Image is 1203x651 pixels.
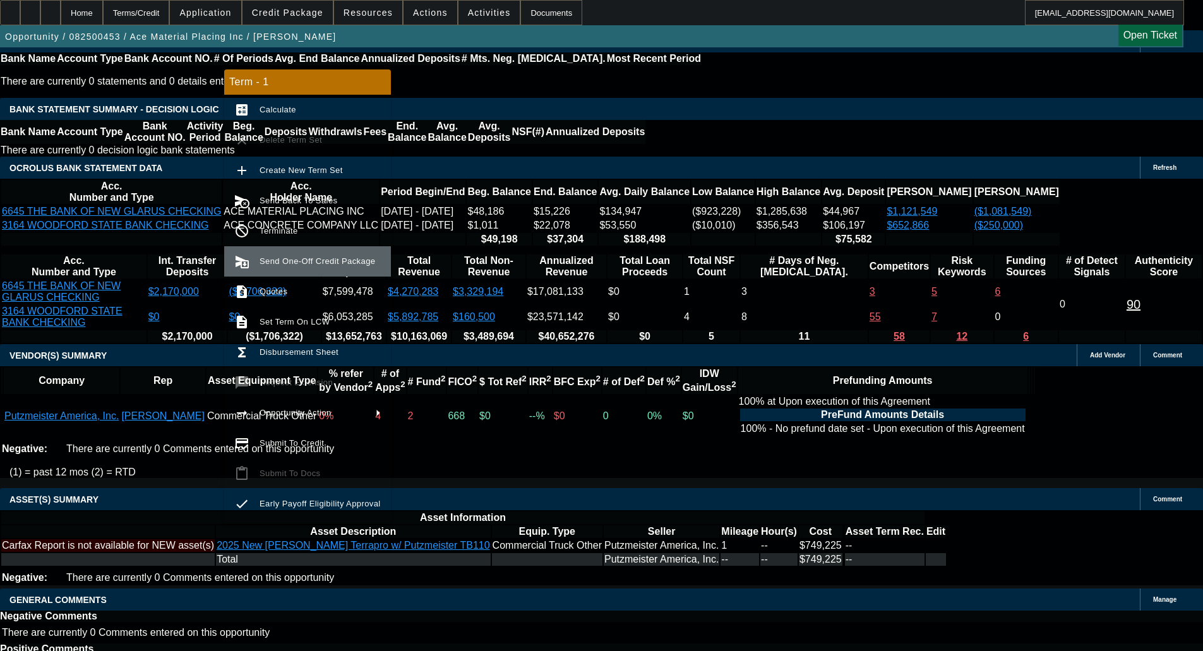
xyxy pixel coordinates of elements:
[234,436,249,451] mat-icon: credit_score
[274,52,361,65] th: Avg. End Balance
[458,1,520,25] button: Activities
[527,286,606,297] div: $17,081,133
[604,553,719,566] td: Putzmeister America, Inc.
[121,410,205,421] a: [PERSON_NAME]
[310,526,396,537] b: Asset Description
[675,374,679,383] sup: 2
[467,205,531,218] td: $48,186
[1090,352,1125,359] span: Add Vendor
[533,205,597,218] td: $15,226
[148,311,160,322] a: $0
[756,205,821,218] td: $1,285,638
[224,69,391,95] div: Term - 1
[1,180,222,204] th: Acc. Number and Type
[995,305,1058,329] td: 0
[213,52,274,65] th: # Of Periods
[2,306,123,328] a: 3164 WOODFORD STATE BANK CHECKING
[1153,164,1176,171] span: Refresh
[683,254,739,278] th: Sum of the Total NSF Count and Total Overdraft Fee Count from Ocrolus
[527,254,606,278] th: Annualized Revenue
[822,205,885,218] td: $44,967
[1059,280,1125,329] td: 0
[360,52,460,65] th: Annualized Deposits
[404,1,457,25] button: Actions
[602,395,645,437] td: 0
[252,8,323,18] span: Credit Package
[741,280,868,304] td: 3
[467,233,531,246] th: $49,198
[234,496,249,511] mat-icon: check
[596,374,600,383] sup: 2
[640,374,645,383] sup: 2
[740,422,1026,435] td: 100% - No prefund date set - Upon execution of this Agreement
[452,330,525,343] th: $3,489,694
[407,395,446,437] td: 2
[66,443,334,454] span: There are currently 0 Comments entered on this opportunity
[2,280,121,302] a: 6645 THE BANK OF NEW GLARUS CHECKING
[533,233,597,246] th: $37,304
[206,395,317,437] td: Commercial Truck Other
[408,376,446,387] b: # Fund
[845,553,925,566] td: --
[974,180,1060,204] th: [PERSON_NAME]
[468,8,511,18] span: Activities
[995,254,1058,278] th: Funding Sources
[2,443,47,454] b: Negative:
[606,52,702,65] th: Most Recent Period
[9,350,107,361] span: VENDOR(S) SUMMARY
[869,254,930,278] th: Competitors
[1126,254,1202,278] th: Authenticity Score
[721,553,759,566] td: --
[647,395,681,437] td: 0%
[870,286,875,297] a: 3
[148,286,199,297] a: $2,170,000
[760,539,798,552] td: --
[845,525,925,538] th: Asset Term Recommendation
[334,1,402,25] button: Resources
[995,286,1001,297] a: 6
[39,375,85,386] b: Company
[1,76,701,87] p: There are currently 0 statements and 0 details entered on this opportunity
[821,409,944,420] b: PreFund Amounts Details
[2,206,221,217] a: 6645 THE BANK OF NEW GLARUS CHECKING
[691,205,755,218] td: ($923,228)
[721,526,758,537] b: Mileage
[739,396,1027,436] div: 100% at Upon execution of this Agreement
[810,526,832,537] b: Cost
[441,374,445,383] sup: 2
[234,405,249,421] mat-icon: arrow_right_alt
[9,163,162,173] span: OCROLUS BANK STATEMENT DATA
[546,374,551,383] sup: 2
[683,330,739,343] th: 5
[9,494,99,505] span: ASSET(S) SUMMARY
[607,330,682,343] th: $0
[527,311,606,323] div: $23,571,142
[388,286,438,297] a: $4,270,283
[223,205,379,218] td: ACE MATERIAL PLACING INC
[260,165,343,175] span: Create New Term Set
[607,280,682,304] td: $0
[4,410,119,421] a: Putzmeister America, Inc.
[822,180,885,204] th: Avg. Deposit
[260,317,330,326] span: Set Term On LCW
[420,512,506,523] b: Asset Information
[452,254,525,278] th: Total Non-Revenue
[721,539,759,552] td: 1
[234,345,249,360] mat-icon: functions
[124,120,186,144] th: Bank Account NO.
[682,395,737,437] td: $0
[380,205,465,218] td: [DATE] - [DATE]
[1127,297,1140,311] a: 90
[1023,331,1029,342] a: 6
[260,499,381,508] span: Early Payoff Eligibility Approval
[756,180,821,204] th: High Balance
[170,1,241,25] button: Application
[217,554,489,565] div: Total
[179,8,231,18] span: Application
[607,305,682,329] td: $0
[741,330,868,343] th: 11
[683,305,739,329] td: 4
[931,286,937,297] a: 5
[472,374,477,383] sup: 2
[1118,25,1182,46] a: Open Ticket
